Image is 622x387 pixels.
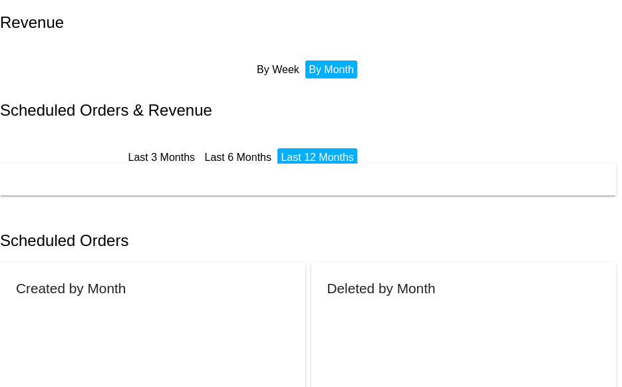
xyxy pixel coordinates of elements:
[253,61,303,78] li: By Week
[305,61,357,78] li: By Month
[16,281,126,296] h2: Created by Month
[281,152,353,163] a: Last 12 Months
[128,152,196,163] a: Last 3 Months
[327,281,436,296] h2: Deleted by Month
[204,152,271,163] a: Last 6 Months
